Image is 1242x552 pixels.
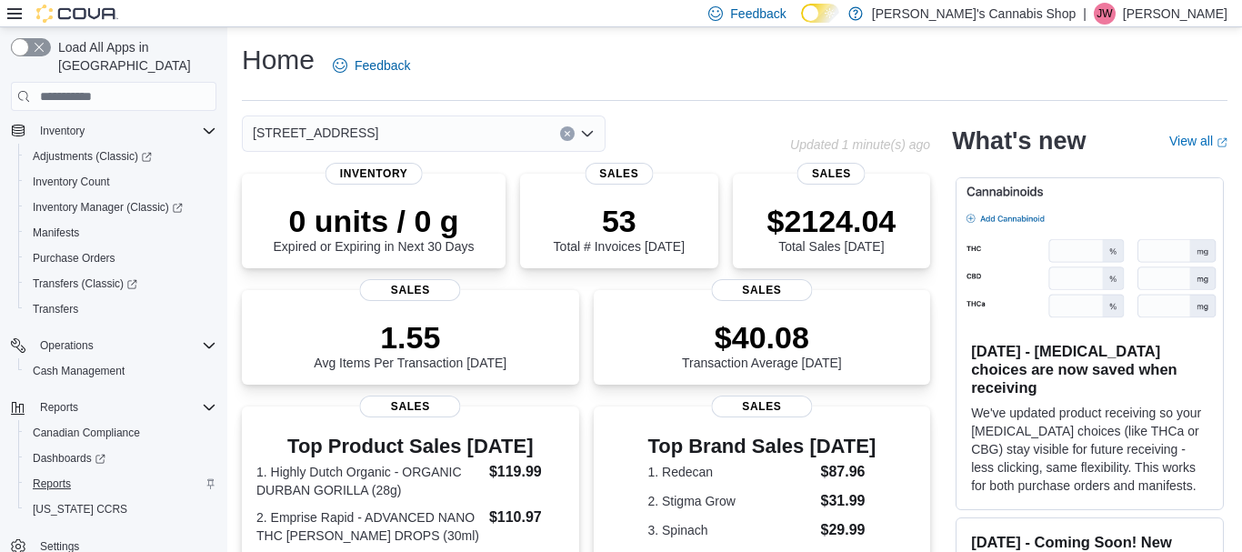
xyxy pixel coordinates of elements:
[33,120,216,142] span: Inventory
[682,319,842,356] p: $40.08
[797,163,866,185] span: Sales
[25,247,216,269] span: Purchase Orders
[18,420,224,446] button: Canadian Compliance
[256,463,482,499] dt: 1. Highly Dutch Organic - ORGANIC DURBAN GORILLA (28g)
[25,273,145,295] a: Transfers (Classic)
[33,477,71,491] span: Reports
[801,23,802,24] span: Dark Mode
[18,446,224,471] a: Dashboards
[1169,134,1227,148] a: View allExternal link
[360,396,461,417] span: Sales
[1123,3,1227,25] p: [PERSON_NAME]
[25,146,216,167] span: Adjustments (Classic)
[40,400,78,415] span: Reports
[18,296,224,322] button: Transfers
[554,203,685,254] div: Total # Invoices [DATE]
[580,126,595,141] button: Open list of options
[355,56,410,75] span: Feedback
[971,404,1208,495] p: We've updated product receiving so your [MEDICAL_DATA] choices (like THCa or CBG) stay visible fo...
[25,447,113,469] a: Dashboards
[585,163,653,185] span: Sales
[1094,3,1116,25] div: Jeff Weaver
[4,333,224,358] button: Operations
[821,490,876,512] dd: $31.99
[33,502,127,517] span: [US_STATE] CCRS
[25,196,190,218] a: Inventory Manager (Classic)
[274,203,475,239] p: 0 units / 0 g
[872,3,1076,25] p: [PERSON_NAME]'s Cannabis Shop
[36,5,118,23] img: Cova
[766,203,896,254] div: Total Sales [DATE]
[25,447,216,469] span: Dashboards
[25,171,117,193] a: Inventory Count
[790,137,930,152] p: Updated 1 minute(s) ago
[256,508,482,545] dt: 2. Emprise Rapid - ADVANCED NANO THC [PERSON_NAME] DROPS (30ml)
[25,360,216,382] span: Cash Management
[489,507,565,528] dd: $110.97
[33,335,101,356] button: Operations
[1097,3,1112,25] span: JW
[18,246,224,271] button: Purchase Orders
[326,163,423,185] span: Inventory
[489,461,565,483] dd: $119.99
[25,222,86,244] a: Manifests
[33,226,79,240] span: Manifests
[18,144,224,169] a: Adjustments (Classic)
[821,519,876,541] dd: $29.99
[25,360,132,382] a: Cash Management
[40,338,94,353] span: Operations
[18,271,224,296] a: Transfers (Classic)
[647,436,876,457] h3: Top Brand Sales [DATE]
[1083,3,1087,25] p: |
[33,451,105,466] span: Dashboards
[711,279,812,301] span: Sales
[952,126,1086,156] h2: What's new
[33,175,110,189] span: Inventory Count
[4,118,224,144] button: Inventory
[554,203,685,239] p: 53
[18,358,224,384] button: Cash Management
[326,47,417,84] a: Feedback
[33,276,137,291] span: Transfers (Classic)
[51,38,216,75] span: Load All Apps in [GEOGRAPHIC_DATA]
[33,396,85,418] button: Reports
[821,461,876,483] dd: $87.96
[25,171,216,193] span: Inventory Count
[314,319,506,356] p: 1.55
[25,273,216,295] span: Transfers (Classic)
[33,200,183,215] span: Inventory Manager (Classic)
[766,203,896,239] p: $2124.04
[33,251,115,266] span: Purchase Orders
[25,222,216,244] span: Manifests
[25,498,135,520] a: [US_STATE] CCRS
[560,126,575,141] button: Clear input
[25,473,78,495] a: Reports
[25,422,216,444] span: Canadian Compliance
[682,319,842,370] div: Transaction Average [DATE]
[18,169,224,195] button: Inventory Count
[360,279,461,301] span: Sales
[314,319,506,370] div: Avg Items Per Transaction [DATE]
[274,203,475,254] div: Expired or Expiring in Next 30 Days
[25,473,216,495] span: Reports
[711,396,812,417] span: Sales
[33,120,92,142] button: Inventory
[647,492,813,510] dt: 2. Stigma Grow
[18,497,224,522] button: [US_STATE] CCRS
[256,436,565,457] h3: Top Product Sales [DATE]
[40,124,85,138] span: Inventory
[4,395,224,420] button: Reports
[33,302,78,316] span: Transfers
[971,342,1208,396] h3: [DATE] - [MEDICAL_DATA] choices are now saved when receiving
[253,122,378,144] span: [STREET_ADDRESS]
[33,396,216,418] span: Reports
[18,471,224,497] button: Reports
[647,521,813,539] dt: 3. Spinach
[18,220,224,246] button: Manifests
[18,195,224,220] a: Inventory Manager (Classic)
[25,422,147,444] a: Canadian Compliance
[33,426,140,440] span: Canadian Compliance
[25,247,123,269] a: Purchase Orders
[33,149,152,164] span: Adjustments (Classic)
[242,42,315,78] h1: Home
